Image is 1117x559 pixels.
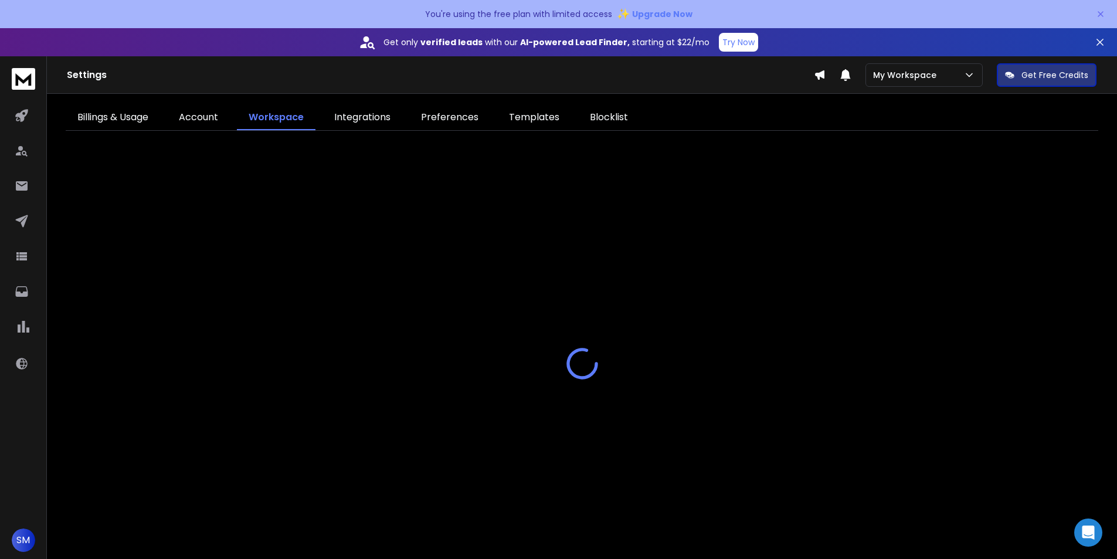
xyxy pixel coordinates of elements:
button: ✨Upgrade Now [617,2,692,26]
button: SM [12,528,35,552]
p: Get only with our starting at $22/mo [383,36,709,48]
h1: Settings [67,68,814,82]
button: Try Now [719,33,758,52]
button: Get Free Credits [997,63,1096,87]
img: logo [12,68,35,90]
p: Try Now [722,36,755,48]
span: Upgrade Now [632,8,692,20]
a: Workspace [237,106,315,130]
p: You're using the free plan with limited access [425,8,612,20]
span: ✨ [617,6,630,22]
a: Integrations [322,106,402,130]
div: Open Intercom Messenger [1074,519,1102,547]
strong: AI-powered Lead Finder, [520,36,630,48]
a: Preferences [409,106,490,130]
a: Billings & Usage [66,106,160,130]
a: Templates [497,106,571,130]
a: Account [167,106,230,130]
strong: verified leads [420,36,483,48]
p: Get Free Credits [1021,69,1088,81]
a: Blocklist [578,106,640,130]
p: My Workspace [873,69,941,81]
